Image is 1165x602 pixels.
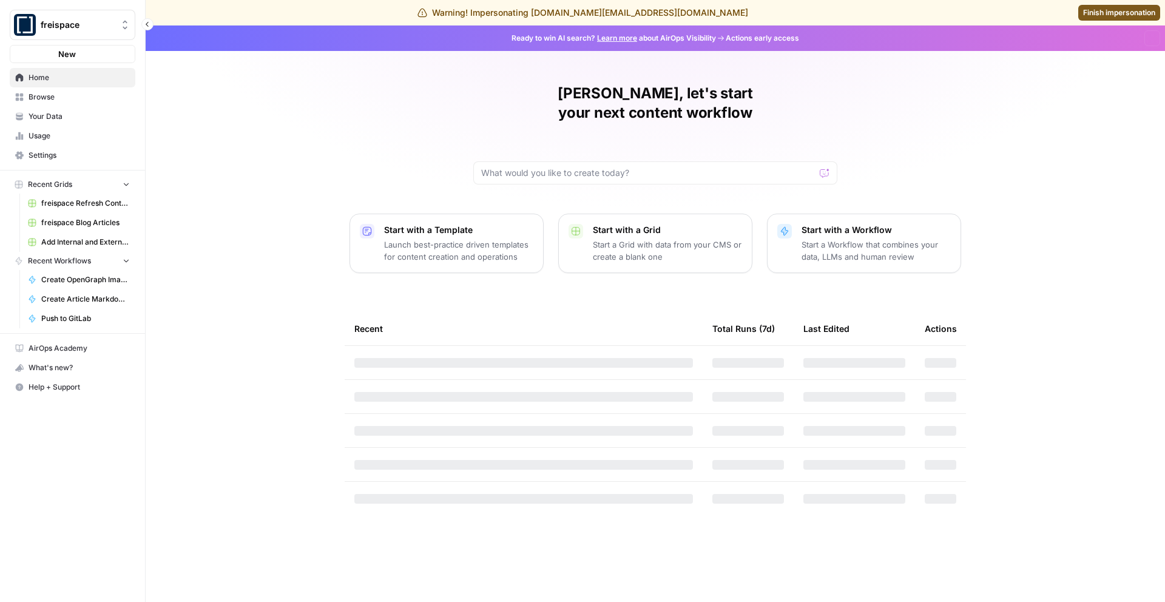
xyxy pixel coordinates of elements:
span: New [58,48,76,60]
div: Recent [354,312,693,345]
input: What would you like to create today? [481,167,815,179]
p: Start a Workflow that combines your data, LLMs and human review [802,238,951,263]
p: Launch best-practice driven templates for content creation and operations [384,238,533,263]
a: AirOps Academy [10,339,135,358]
a: Push to GitLab [22,309,135,328]
button: Help + Support [10,377,135,397]
span: Actions early access [726,33,799,44]
a: Usage [10,126,135,146]
a: Add Internal and External Links [22,232,135,252]
div: Last Edited [803,312,849,345]
button: What's new? [10,358,135,377]
span: Finish impersonation [1083,7,1155,18]
span: Your Data [29,111,130,122]
button: New [10,45,135,63]
span: Settings [29,150,130,161]
h1: [PERSON_NAME], let's start your next content workflow [473,84,837,123]
div: Actions [925,312,957,345]
img: freispace Logo [14,14,36,36]
a: Settings [10,146,135,165]
div: Total Runs (7d) [712,312,775,345]
span: Create Article Markdown for freispace [41,294,130,305]
a: Your Data [10,107,135,126]
span: Create OpenGraph Images [41,274,130,285]
a: Browse [10,87,135,107]
span: Recent Workflows [28,255,91,266]
span: AirOps Academy [29,343,130,354]
button: Start with a GridStart a Grid with data from your CMS or create a blank one [558,214,752,273]
span: freispace Refresh Content [41,198,130,209]
p: Start a Grid with data from your CMS or create a blank one [593,238,742,263]
span: Recent Grids [28,179,72,190]
span: Add Internal and External Links [41,237,130,248]
a: freispace Blog Articles [22,213,135,232]
a: Finish impersonation [1078,5,1160,21]
button: Recent Workflows [10,252,135,270]
span: Browse [29,92,130,103]
a: freispace Refresh Content [22,194,135,213]
button: Recent Grids [10,175,135,194]
span: Home [29,72,130,83]
span: freispace Blog Articles [41,217,130,228]
p: Start with a Grid [593,224,742,236]
button: Start with a WorkflowStart a Workflow that combines your data, LLMs and human review [767,214,961,273]
p: Start with a Template [384,224,533,236]
a: Home [10,68,135,87]
span: freispace [41,19,114,31]
div: Warning! Impersonating [DOMAIN_NAME][EMAIL_ADDRESS][DOMAIN_NAME] [417,7,748,19]
a: Create Article Markdown for freispace [22,289,135,309]
span: Ready to win AI search? about AirOps Visibility [512,33,716,44]
a: Learn more [597,33,637,42]
span: Usage [29,130,130,141]
a: Create OpenGraph Images [22,270,135,289]
button: Start with a TemplateLaunch best-practice driven templates for content creation and operations [349,214,544,273]
p: Start with a Workflow [802,224,951,236]
span: Push to GitLab [41,313,130,324]
button: Workspace: freispace [10,10,135,40]
span: Help + Support [29,382,130,393]
div: What's new? [10,359,135,377]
